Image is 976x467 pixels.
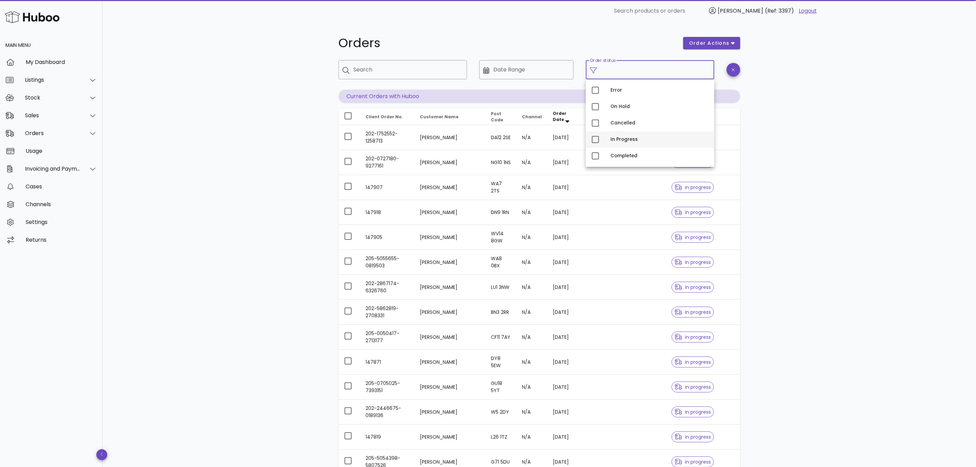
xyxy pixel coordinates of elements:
td: N/A [517,225,548,250]
button: order actions [683,37,740,49]
a: Logout [799,7,817,15]
td: LU1 3NW [486,275,517,300]
span: order actions [689,40,730,47]
div: Sales [25,112,81,119]
td: [PERSON_NAME] [414,350,486,375]
td: GU18 5YT [486,375,517,400]
span: in progress [675,235,711,240]
td: [PERSON_NAME] [414,250,486,275]
img: Huboo Logo [5,10,59,24]
div: Channels [26,201,97,208]
span: in progress [675,435,711,439]
label: Order status [590,58,616,63]
td: 147918 [360,200,414,225]
th: Channel [517,109,548,125]
td: CF11 7AY [486,325,517,350]
div: Error [610,88,709,93]
div: Settings [26,219,97,225]
td: WA7 2TS [486,175,517,200]
span: in progress [675,285,711,290]
td: [DATE] [548,400,584,425]
td: NG10 1NS [486,150,517,175]
td: N/A [517,375,548,400]
td: 205-0050417-2713177 [360,325,414,350]
td: WV14 8GW [486,225,517,250]
div: Cancelled [610,120,709,126]
td: N/A [517,300,548,325]
td: [DATE] [548,225,584,250]
td: N/A [517,125,548,150]
td: 147871 [360,350,414,375]
td: [PERSON_NAME] [414,175,486,200]
td: N/A [517,325,548,350]
td: 147819 [360,425,414,450]
td: [DATE] [548,125,584,150]
td: [PERSON_NAME] [414,125,486,150]
td: [PERSON_NAME] [414,225,486,250]
td: N/A [517,275,548,300]
span: in progress [675,310,711,315]
span: in progress [675,385,711,389]
td: 205-0705025-7393151 [360,375,414,400]
td: DN9 1RN [486,200,517,225]
td: 202-2446675-0189136 [360,400,414,425]
div: Cases [26,183,97,190]
th: Client Order No. [360,109,414,125]
div: In Progress [610,137,709,142]
span: in progress [675,335,711,339]
div: Usage [26,148,97,154]
div: Listings [25,77,81,83]
td: [PERSON_NAME] [414,200,486,225]
div: My Dashboard [26,59,97,65]
span: in progress [675,459,711,464]
span: Client Order No. [366,114,403,120]
span: in progress [675,260,711,265]
td: [DATE] [548,425,584,450]
td: 202-0727180-9277161 [360,150,414,175]
td: N/A [517,150,548,175]
td: [DATE] [548,200,584,225]
td: 205-5055655-0819503 [360,250,414,275]
td: [PERSON_NAME] [414,150,486,175]
td: [PERSON_NAME] [414,375,486,400]
span: Post Code [491,111,504,123]
span: in progress [675,360,711,364]
td: [PERSON_NAME] [414,300,486,325]
td: 202-1752552-1258713 [360,125,414,150]
td: [DATE] [548,325,584,350]
th: Order Date: Sorted descending. Activate to remove sorting. [548,109,584,125]
td: W5 2DY [486,400,517,425]
td: N/A [517,200,548,225]
td: [DATE] [548,275,584,300]
td: N/A [517,250,548,275]
p: Current Orders with Huboo [339,90,740,103]
td: DA12 2SE [486,125,517,150]
div: Invoicing and Payments [25,165,81,172]
td: [DATE] [548,350,584,375]
td: [DATE] [548,175,584,200]
td: 147905 [360,225,414,250]
th: Customer Name [414,109,486,125]
td: 147907 [360,175,414,200]
div: Returns [26,237,97,243]
span: in progress [675,185,711,190]
th: Carrier [584,109,615,125]
td: WA8 0BX [486,250,517,275]
div: Stock [25,94,81,101]
td: N/A [517,350,548,375]
div: Completed [610,153,709,159]
td: N/A [517,425,548,450]
td: [PERSON_NAME] [414,325,486,350]
span: Customer Name [420,114,458,120]
td: 202-5862819-2708331 [360,300,414,325]
h1: Orders [339,37,675,49]
td: [DATE] [548,300,584,325]
span: in progress [675,210,711,215]
span: Order Date [553,110,567,122]
td: L26 1TZ [486,425,517,450]
span: [PERSON_NAME] [718,7,763,15]
div: Orders [25,130,81,136]
td: [DATE] [548,250,584,275]
td: DY8 5EW [486,350,517,375]
td: [DATE] [548,375,584,400]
